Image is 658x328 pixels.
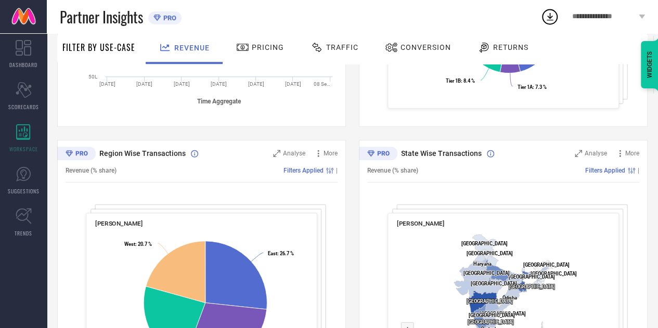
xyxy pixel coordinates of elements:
[326,43,358,51] span: Traffic
[62,41,135,54] span: Filter By Use-Case
[324,150,338,157] span: More
[99,149,186,158] span: Region Wise Transactions
[625,150,639,157] span: More
[473,261,491,267] text: Haryana
[88,74,98,80] text: 50L
[273,150,280,157] svg: Zoom
[509,273,555,279] text: [GEOGRAPHIC_DATA]
[211,81,227,87] text: [DATE]
[174,81,190,87] text: [DATE]
[161,14,176,22] span: PRO
[446,78,475,84] text: : 8.4 %
[540,7,559,26] div: Open download list
[9,145,38,153] span: WORKSPACE
[252,43,284,51] span: Pricing
[248,81,264,87] text: [DATE]
[509,284,555,290] text: [GEOGRAPHIC_DATA]
[9,61,37,69] span: DASHBOARD
[467,298,513,304] text: [GEOGRAPHIC_DATA]
[463,270,510,276] text: [GEOGRAPHIC_DATA]
[197,98,241,105] tspan: Time Aggregate
[428,59,440,65] tspan: Tier 2
[336,167,338,174] span: |
[95,220,143,227] span: [PERSON_NAME]
[174,44,210,52] span: Revenue
[285,81,301,87] text: [DATE]
[585,150,607,157] span: Analyse
[60,6,143,28] span: Partner Insights
[268,251,277,256] tspan: East
[523,261,569,267] text: [GEOGRAPHIC_DATA]
[314,81,330,87] text: 08 Se…
[575,150,582,157] svg: Zoom
[8,187,40,195] span: SUGGESTIONS
[428,59,454,65] text: : 7.3 %
[124,241,152,246] text: : 20.7 %
[397,220,444,227] span: [PERSON_NAME]
[401,149,482,158] span: State Wise Transactions
[283,150,305,157] span: Analyse
[461,241,508,246] text: [GEOGRAPHIC_DATA]
[517,84,546,90] text: : 7.3 %
[502,295,517,300] text: Odisha
[469,312,515,318] text: [GEOGRAPHIC_DATA]
[531,270,577,276] text: [GEOGRAPHIC_DATA]
[359,147,397,162] div: Premium
[367,167,418,174] span: Revenue (% share)
[268,251,294,256] text: : 26.7 %
[15,229,32,237] span: TRENDS
[493,43,528,51] span: Returns
[283,167,324,174] span: Filters Applied
[585,167,625,174] span: Filters Applied
[468,319,514,325] text: [GEOGRAPHIC_DATA]
[136,81,152,87] text: [DATE]
[517,84,533,90] tspan: Tier 1A
[57,147,96,162] div: Premium
[99,81,115,87] text: [DATE]
[8,103,39,111] span: SCORECARDS
[638,167,639,174] span: |
[66,167,117,174] span: Revenue (% share)
[124,241,135,246] tspan: West
[480,311,526,317] text: [GEOGRAPHIC_DATA]
[401,43,451,51] span: Conversion
[446,78,461,84] tspan: Tier 1B
[471,281,517,286] text: [GEOGRAPHIC_DATA]
[467,250,513,256] text: [GEOGRAPHIC_DATA]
